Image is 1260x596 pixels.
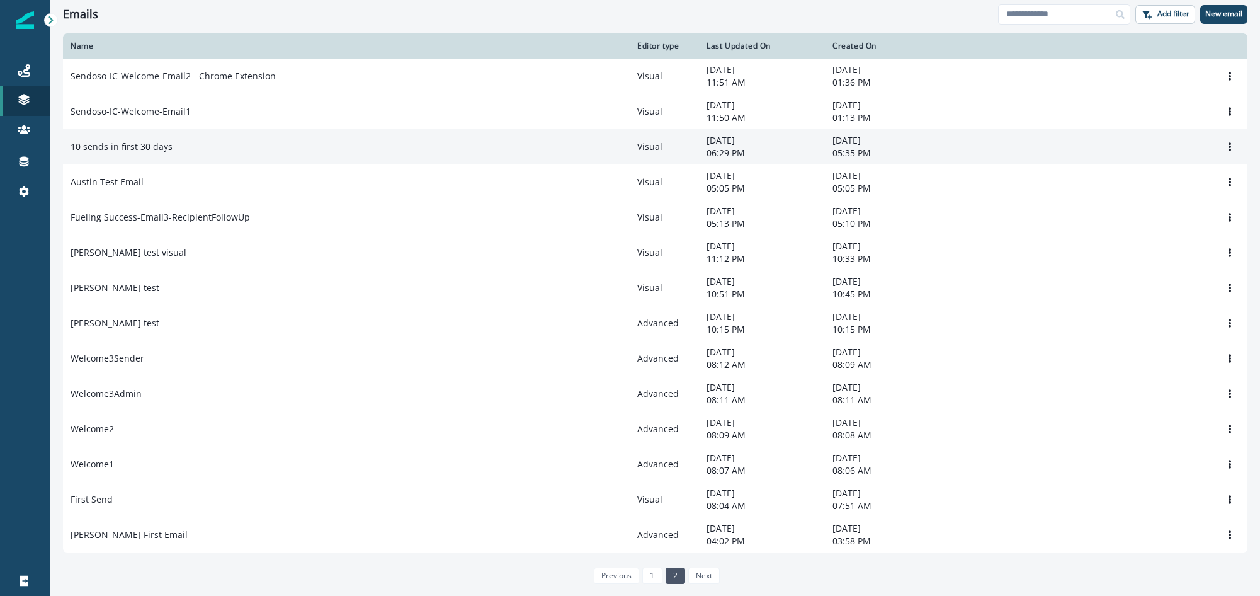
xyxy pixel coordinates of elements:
p: [DATE] [832,134,943,147]
p: Sendoso-IC-Welcome-Email1 [71,105,191,118]
div: Editor type [637,41,691,51]
p: 08:06 AM [832,464,943,477]
p: 04:02 PM [707,535,817,547]
button: Add filter [1135,5,1195,24]
p: Fueling Success-Email3-RecipientFollowUp [71,211,250,224]
div: Created On [832,41,943,51]
td: Visual [630,270,699,306]
p: [DATE] [832,416,943,429]
p: [DATE] [707,205,817,217]
div: Name [71,41,622,51]
p: [DATE] [707,275,817,288]
p: Sendoso-IC-Welcome-Email2 - Chrome Extension [71,70,276,83]
p: 08:09 AM [707,429,817,442]
p: [DATE] [832,169,943,182]
ul: Pagination [591,568,720,584]
p: [DATE] [832,381,943,394]
button: Options [1220,384,1240,403]
p: 05:35 PM [832,147,943,159]
td: Advanced [630,306,699,341]
p: [PERSON_NAME] test visual [71,246,186,259]
p: 08:07 AM [707,464,817,477]
p: Welcome3Sender [71,352,144,365]
td: Advanced [630,517,699,553]
p: [DATE] [707,487,817,500]
p: [DATE] [832,346,943,358]
p: 01:13 PM [832,112,943,124]
button: Options [1220,278,1240,297]
p: [DATE] [832,452,943,464]
p: 08:09 AM [832,358,943,371]
p: 05:05 PM [832,182,943,195]
p: [DATE] [707,134,817,147]
p: Welcome1 [71,458,114,471]
button: New email [1200,5,1247,24]
p: [DATE] [707,240,817,253]
img: Inflection [16,11,34,29]
p: [DATE] [707,311,817,323]
td: Visual [630,235,699,270]
td: Visual [630,482,699,517]
p: [DATE] [707,416,817,429]
p: [PERSON_NAME] test [71,317,159,330]
p: [PERSON_NAME] First Email [71,529,188,541]
a: Page 2 is your current page [666,568,685,584]
p: New email [1205,9,1242,18]
p: [DATE] [707,99,817,112]
p: [DATE] [832,487,943,500]
p: Welcome2 [71,423,114,435]
button: Options [1220,455,1240,474]
p: 11:50 AM [707,112,817,124]
button: Options [1220,137,1240,156]
button: Options [1220,490,1240,509]
button: Options [1220,349,1240,368]
a: Austin Test EmailVisual[DATE]05:05 PM[DATE]05:05 PMOptions [63,164,1247,200]
p: [DATE] [832,205,943,217]
td: Visual [630,59,699,94]
p: [DATE] [832,311,943,323]
td: Visual [630,94,699,129]
a: [PERSON_NAME] test visualVisual[DATE]11:12 PM[DATE]10:33 PMOptions [63,235,1247,270]
p: First Send [71,493,113,506]
button: Options [1220,243,1240,262]
td: Visual [630,164,699,200]
p: 05:05 PM [707,182,817,195]
p: 11:51 AM [707,76,817,89]
div: Last Updated On [707,41,817,51]
p: [DATE] [707,452,817,464]
td: Advanced [630,447,699,482]
p: Welcome3Admin [71,387,142,400]
td: Visual [630,200,699,235]
p: [DATE] [832,522,943,535]
p: [PERSON_NAME] test [71,282,159,294]
p: Add filter [1157,9,1189,18]
p: [DATE] [832,64,943,76]
a: Welcome2Advanced[DATE]08:09 AM[DATE]08:08 AMOptions [63,411,1247,447]
a: Page 1 [642,568,662,584]
p: 10:33 PM [832,253,943,265]
button: Options [1220,208,1240,227]
a: First SendVisual[DATE]08:04 AM[DATE]07:51 AMOptions [63,482,1247,517]
p: 08:12 AM [707,358,817,371]
td: Visual [630,129,699,164]
p: 08:04 AM [707,500,817,512]
p: 06:29 PM [707,147,817,159]
p: 03:58 PM [832,535,943,547]
p: 10 sends in first 30 days [71,140,173,153]
p: [DATE] [707,381,817,394]
p: [DATE] [707,169,817,182]
p: 01:36 PM [832,76,943,89]
a: Welcome3AdminAdvanced[DATE]08:11 AM[DATE]08:11 AMOptions [63,376,1247,411]
button: Options [1220,420,1240,438]
p: [DATE] [707,346,817,358]
p: 05:10 PM [832,217,943,230]
p: 10:51 PM [707,288,817,301]
p: [DATE] [707,522,817,535]
p: 10:15 PM [832,323,943,336]
a: [PERSON_NAME] First EmailAdvanced[DATE]04:02 PM[DATE]03:58 PMOptions [63,517,1247,553]
p: 08:11 AM [832,394,943,406]
a: Fueling Success-Email3-RecipientFollowUpVisual[DATE]05:13 PM[DATE]05:10 PMOptions [63,200,1247,235]
td: Advanced [630,411,699,447]
h1: Emails [63,8,98,21]
button: Options [1220,67,1240,86]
